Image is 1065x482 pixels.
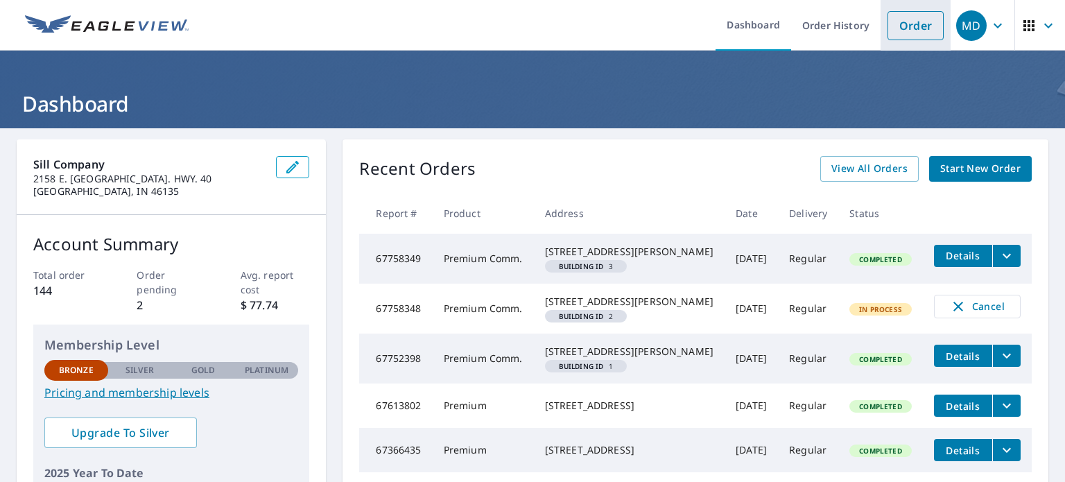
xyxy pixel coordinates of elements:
[33,232,309,257] p: Account Summary
[545,295,713,309] div: [STREET_ADDRESS][PERSON_NAME]
[992,345,1021,367] button: filesDropdownBtn-67752398
[359,384,432,428] td: 67613802
[545,399,713,413] div: [STREET_ADDRESS]
[559,313,604,320] em: Building ID
[820,156,919,182] a: View All Orders
[44,418,197,448] a: Upgrade To Silver
[838,193,923,234] th: Status
[934,295,1021,318] button: Cancel
[851,402,910,411] span: Completed
[33,156,265,173] p: Sill Company
[942,249,984,262] span: Details
[545,345,713,359] div: [STREET_ADDRESS][PERSON_NAME]
[851,446,910,456] span: Completed
[559,363,604,370] em: Building ID
[125,364,155,377] p: Silver
[929,156,1032,182] a: Start New Order
[545,443,713,457] div: [STREET_ADDRESS]
[44,336,298,354] p: Membership Level
[33,268,103,282] p: Total order
[942,350,984,363] span: Details
[359,284,432,334] td: 67758348
[359,334,432,384] td: 67752398
[59,364,94,377] p: Bronze
[778,284,838,334] td: Regular
[44,465,298,481] p: 2025 Year To Date
[992,395,1021,417] button: filesDropdownBtn-67613802
[956,10,987,41] div: MD
[433,384,534,428] td: Premium
[359,428,432,472] td: 67366435
[559,263,604,270] em: Building ID
[33,282,103,299] p: 144
[433,334,534,384] td: Premium Comm.
[887,11,944,40] a: Order
[725,384,778,428] td: [DATE]
[778,384,838,428] td: Regular
[359,193,432,234] th: Report #
[545,245,713,259] div: [STREET_ADDRESS][PERSON_NAME]
[778,234,838,284] td: Regular
[534,193,725,234] th: Address
[934,345,992,367] button: detailsBtn-67752398
[725,334,778,384] td: [DATE]
[725,428,778,472] td: [DATE]
[778,334,838,384] td: Regular
[940,160,1021,178] span: Start New Order
[725,234,778,284] td: [DATE]
[551,263,622,270] span: 3
[851,304,910,314] span: In Process
[831,160,908,178] span: View All Orders
[17,89,1048,118] h1: Dashboard
[934,245,992,267] button: detailsBtn-67758349
[433,193,534,234] th: Product
[949,298,1006,315] span: Cancel
[934,439,992,461] button: detailsBtn-67366435
[551,363,622,370] span: 1
[725,284,778,334] td: [DATE]
[44,384,298,401] a: Pricing and membership levels
[137,268,206,297] p: Order pending
[851,255,910,264] span: Completed
[33,173,265,185] p: 2158 E. [GEOGRAPHIC_DATA]. HWY. 40
[137,297,206,313] p: 2
[33,185,265,198] p: [GEOGRAPHIC_DATA], IN 46135
[359,156,476,182] p: Recent Orders
[433,428,534,472] td: Premium
[433,234,534,284] td: Premium Comm.
[241,268,310,297] p: Avg. report cost
[934,395,992,417] button: detailsBtn-67613802
[433,284,534,334] td: Premium Comm.
[942,399,984,413] span: Details
[942,444,984,457] span: Details
[25,15,189,36] img: EV Logo
[359,234,432,284] td: 67758349
[55,425,186,440] span: Upgrade To Silver
[551,313,622,320] span: 2
[245,364,288,377] p: Platinum
[725,193,778,234] th: Date
[191,364,215,377] p: Gold
[241,297,310,313] p: $ 77.74
[992,439,1021,461] button: filesDropdownBtn-67366435
[778,428,838,472] td: Regular
[851,354,910,364] span: Completed
[778,193,838,234] th: Delivery
[992,245,1021,267] button: filesDropdownBtn-67758349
